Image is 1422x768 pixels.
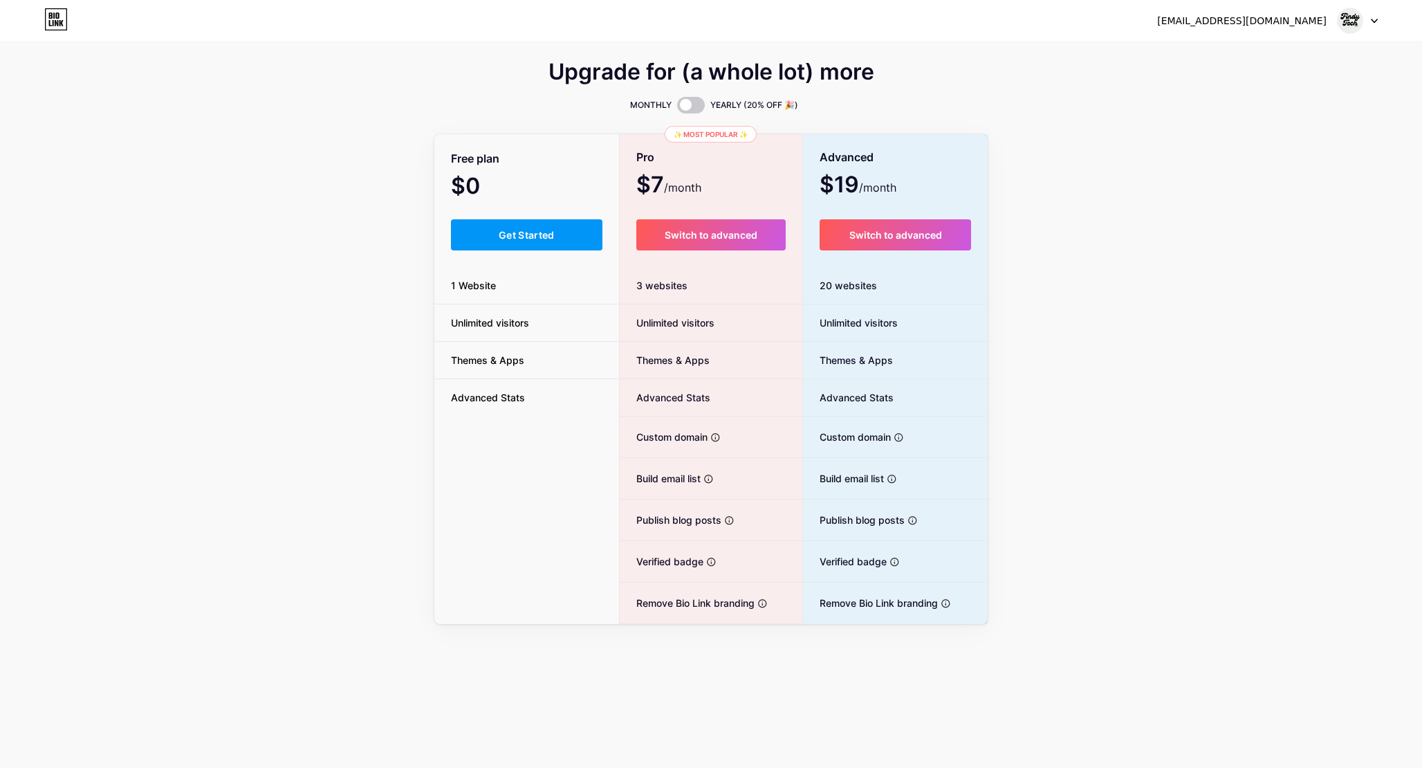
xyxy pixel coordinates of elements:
span: Advanced Stats [434,390,542,405]
span: Switch to advanced [665,229,757,241]
span: Remove Bio Link branding [803,596,938,610]
span: Custom domain [803,430,891,444]
button: Switch to advanced [820,219,971,250]
span: Upgrade for (a whole lot) more [548,64,874,80]
button: Get Started [451,219,602,250]
span: Publish blog posts [620,513,721,527]
span: $7 [636,176,701,196]
button: Switch to advanced [636,219,786,250]
span: Advanced [820,145,874,170]
span: Pro [636,145,654,170]
span: Themes & Apps [620,353,710,367]
div: 20 websites [803,267,988,304]
span: MONTHLY [630,98,672,112]
span: Build email list [620,471,701,486]
span: /month [859,179,896,196]
img: findyproducts [1337,8,1363,34]
span: Unlimited visitors [434,316,546,330]
span: Remove Bio Link branding [620,596,755,610]
div: [EMAIL_ADDRESS][DOMAIN_NAME] [1157,14,1327,28]
span: Unlimited visitors [803,316,898,330]
span: $0 [451,178,517,197]
span: Free plan [451,147,499,171]
span: Verified badge [803,554,887,569]
span: Themes & Apps [434,353,541,367]
span: YEARLY (20% OFF 🎉) [710,98,798,112]
span: Unlimited visitors [620,316,714,330]
span: $19 [820,176,896,196]
span: Advanced Stats [803,390,894,405]
span: Advanced Stats [620,390,710,405]
span: Verified badge [620,554,703,569]
div: ✨ Most popular ✨ [665,126,757,143]
span: Publish blog posts [803,513,905,527]
span: Custom domain [620,430,708,444]
div: 3 websites [620,267,803,304]
span: 1 Website [434,278,513,293]
span: Switch to advanced [849,229,942,241]
span: Build email list [803,471,884,486]
span: Themes & Apps [803,353,893,367]
span: /month [664,179,701,196]
span: Get Started [499,229,555,241]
